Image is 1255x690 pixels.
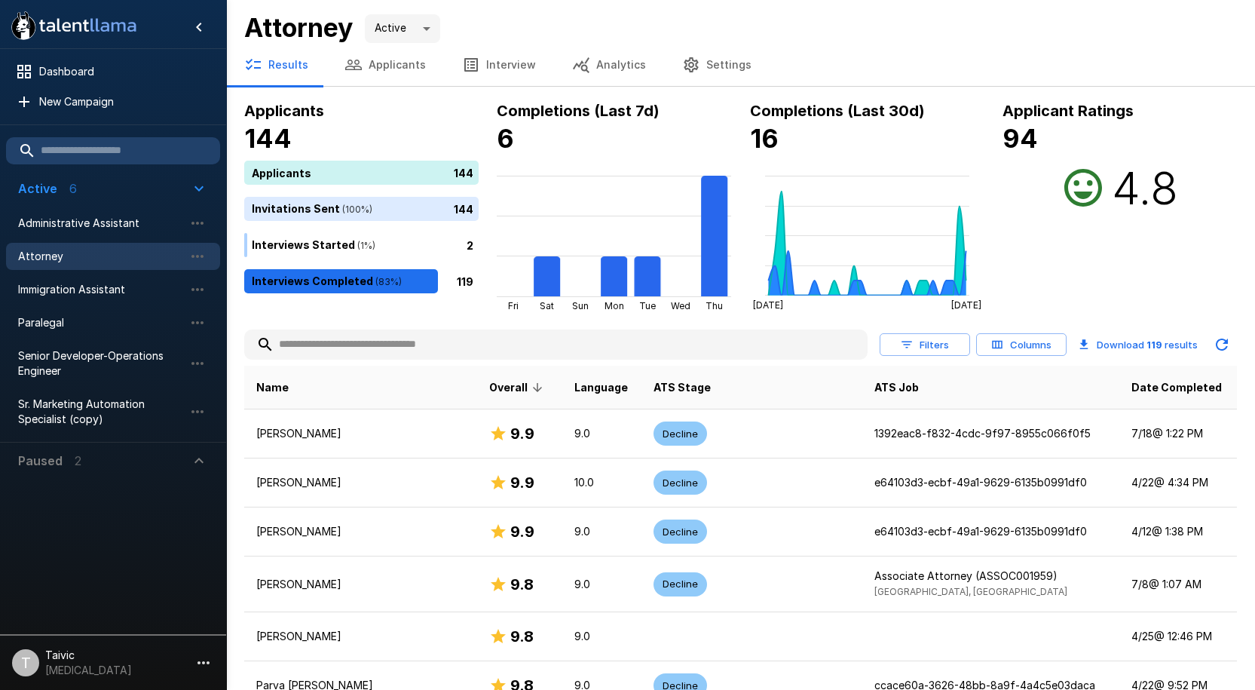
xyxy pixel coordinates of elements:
span: ATS Job [874,379,919,397]
p: e64103d3-ecbf-49a1-9629-6135b0991df0 [874,524,1107,539]
p: 10.0 [574,475,630,490]
button: Results [226,44,326,86]
p: [PERSON_NAME] [256,475,465,490]
b: 94 [1002,123,1038,154]
tspan: Tue [639,300,656,311]
span: [GEOGRAPHIC_DATA], [GEOGRAPHIC_DATA] [874,586,1067,597]
p: [PERSON_NAME] [256,426,465,441]
td: 7/8 @ 1:07 AM [1119,557,1237,612]
button: Applicants [326,44,444,86]
p: [PERSON_NAME] [256,577,465,592]
b: Attorney [244,12,353,43]
span: Overall [489,379,547,397]
tspan: [DATE] [753,299,783,311]
span: Date Completed [1131,379,1222,397]
tspan: Thu [706,300,724,311]
button: Settings [664,44,770,86]
button: Analytics [554,44,664,86]
h6: 9.9 [510,471,534,495]
tspan: [DATE] [950,299,981,311]
h2: 4.8 [1112,161,1178,215]
p: 1392eac8-f832-4cdc-9f97-8955c066f0f5 [874,426,1107,441]
b: Completions (Last 7d) [497,102,660,120]
p: [PERSON_NAME] [256,629,465,644]
tspan: Sat [540,300,555,311]
tspan: Fri [509,300,519,311]
button: Interview [444,44,554,86]
p: 2 [467,237,473,253]
span: Decline [654,577,707,591]
button: Columns [976,333,1067,357]
h6: 9.8 [510,572,534,596]
p: 9.0 [574,524,630,539]
p: 9.0 [574,426,630,441]
tspan: Wed [672,300,691,311]
b: Applicant Ratings [1002,102,1134,120]
b: 16 [750,123,779,154]
button: Filters [880,333,970,357]
p: 144 [454,201,473,216]
b: Applicants [244,102,324,120]
td: 4/12 @ 1:38 PM [1119,508,1237,557]
div: Active [365,14,440,43]
td: 4/25 @ 12:46 PM [1119,612,1237,661]
span: Decline [654,525,707,539]
p: 119 [457,273,473,289]
span: Name [256,379,289,397]
h6: 9.8 [510,624,534,649]
td: 4/22 @ 4:34 PM [1119,458,1237,508]
button: Download 119 results [1073,330,1204,360]
b: 6 [497,123,514,154]
p: 9.0 [574,629,630,644]
span: Decline [654,427,707,441]
h6: 9.9 [510,520,534,544]
p: 144 [454,164,473,180]
h6: 9.9 [510,422,534,446]
span: Language [574,379,628,397]
p: [PERSON_NAME] [256,524,465,539]
p: 9.0 [574,577,630,592]
button: Updated Today - 1:00 PM [1207,330,1237,360]
td: 7/18 @ 1:22 PM [1119,409,1237,458]
p: Associate Attorney (ASSOC001959) [874,569,1107,584]
span: ATS Stage [654,379,711,397]
b: 144 [244,123,292,154]
span: Decline [654,476,707,490]
p: e64103d3-ecbf-49a1-9629-6135b0991df0 [874,475,1107,490]
b: 119 [1146,339,1162,351]
tspan: Sun [572,300,589,311]
tspan: Mon [605,300,624,311]
b: Completions (Last 30d) [750,102,925,120]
